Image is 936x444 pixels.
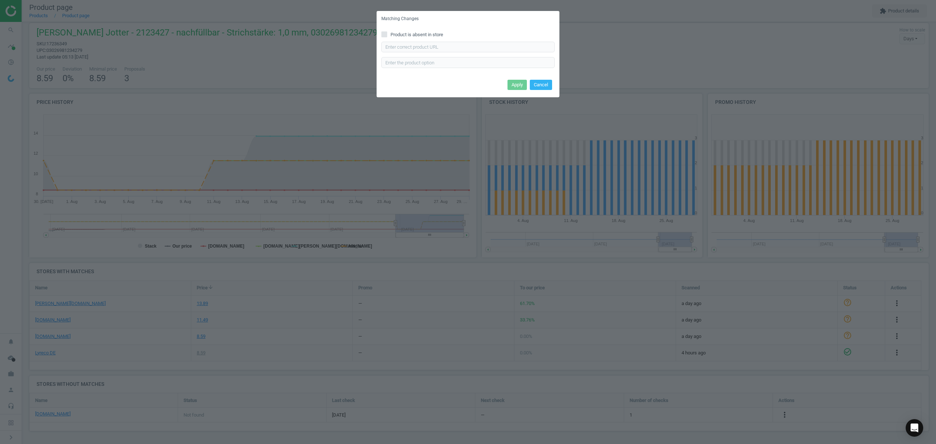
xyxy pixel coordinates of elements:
span: Product is absent in store [389,31,445,38]
div: Open Intercom Messenger [906,419,923,437]
button: Cancel [530,80,552,90]
input: Enter the product option [381,57,555,68]
h5: Matching Changes [381,16,419,22]
button: Apply [507,80,527,90]
input: Enter correct product URL [381,42,555,53]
